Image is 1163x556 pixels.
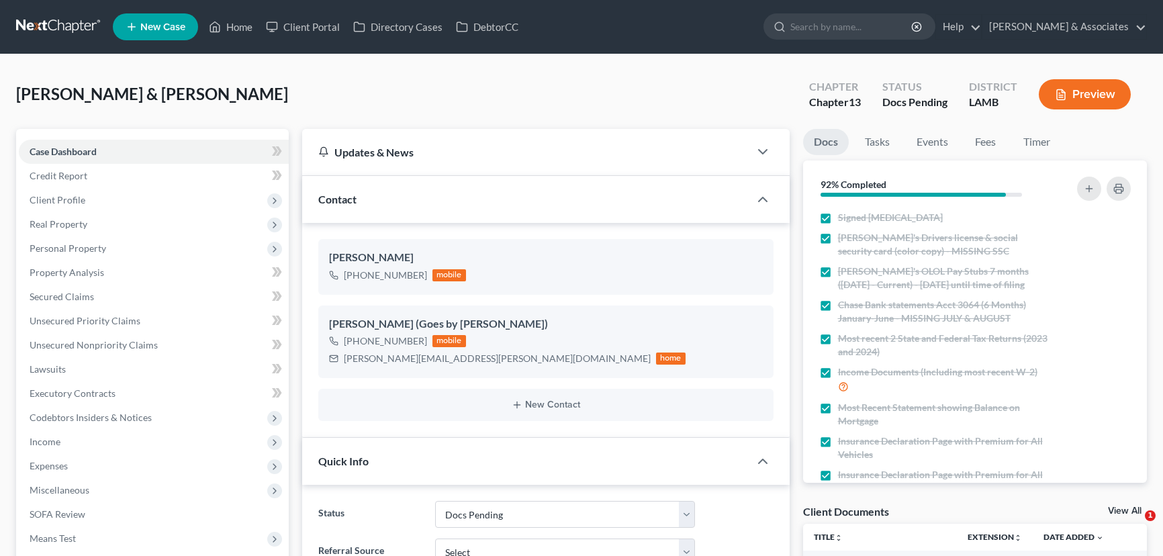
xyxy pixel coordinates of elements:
[969,79,1017,95] div: District
[968,532,1022,542] a: Extensionunfold_more
[449,15,525,39] a: DebtorCC
[202,15,259,39] a: Home
[838,265,1050,291] span: [PERSON_NAME]'s OLOL Pay Stubs 7 months ([DATE] - Current) - [DATE] until time of filing
[838,401,1050,428] span: Most Recent Statement showing Balance on Mortgage
[1145,510,1156,521] span: 1
[809,95,861,110] div: Chapter
[344,352,651,365] div: [PERSON_NAME][EMAIL_ADDRESS][PERSON_NAME][DOMAIN_NAME]
[964,129,1007,155] a: Fees
[838,468,1050,495] span: Insurance Declaration Page with Premium for All Real Estate
[803,504,889,518] div: Client Documents
[838,231,1050,258] span: [PERSON_NAME]'s Drivers license & social security card (color copy) - MISSING SSC
[936,15,981,39] a: Help
[821,179,886,190] strong: 92% Completed
[790,14,913,39] input: Search by name...
[318,455,369,467] span: Quick Info
[19,502,289,526] a: SOFA Review
[30,315,140,326] span: Unsecured Priority Claims
[346,15,449,39] a: Directory Cases
[19,261,289,285] a: Property Analysis
[30,532,76,544] span: Means Test
[835,534,843,542] i: unfold_more
[19,140,289,164] a: Case Dashboard
[312,501,428,528] label: Status
[259,15,346,39] a: Client Portal
[30,146,97,157] span: Case Dashboard
[803,129,849,155] a: Docs
[19,309,289,333] a: Unsecured Priority Claims
[329,400,763,410] button: New Contact
[19,164,289,188] a: Credit Report
[30,194,85,205] span: Client Profile
[30,387,115,399] span: Executory Contracts
[30,291,94,302] span: Secured Claims
[19,381,289,406] a: Executory Contracts
[318,193,357,205] span: Contact
[30,484,89,496] span: Miscellaneous
[838,298,1050,325] span: Chase Bank statements Acct 3064 (6 Months) January-June - MISSING JULY & AUGUST
[30,436,60,447] span: Income
[1039,79,1131,109] button: Preview
[882,95,947,110] div: Docs Pending
[809,79,861,95] div: Chapter
[1117,510,1150,543] iframe: Intercom live chat
[19,285,289,309] a: Secured Claims
[969,95,1017,110] div: LAMB
[838,434,1050,461] span: Insurance Declaration Page with Premium for All Vehicles
[838,211,943,224] span: Signed [MEDICAL_DATA]
[838,365,1037,379] span: Income Documents (Including most recent W-2)
[30,460,68,471] span: Expenses
[329,316,763,332] div: [PERSON_NAME] (Goes by [PERSON_NAME])
[16,84,288,103] span: [PERSON_NAME] & [PERSON_NAME]
[19,333,289,357] a: Unsecured Nonpriority Claims
[1108,506,1142,516] a: View All
[854,129,900,155] a: Tasks
[19,357,289,381] a: Lawsuits
[30,267,104,278] span: Property Analysis
[30,363,66,375] span: Lawsuits
[432,269,466,281] div: mobile
[656,353,686,365] div: home
[1014,534,1022,542] i: unfold_more
[30,508,85,520] span: SOFA Review
[1043,532,1104,542] a: Date Added expand_more
[1096,534,1104,542] i: expand_more
[329,250,763,266] div: [PERSON_NAME]
[814,532,843,542] a: Titleunfold_more
[1013,129,1061,155] a: Timer
[30,170,87,181] span: Credit Report
[882,79,947,95] div: Status
[344,269,427,282] div: [PHONE_NUMBER]
[344,334,427,348] div: [PHONE_NUMBER]
[30,412,152,423] span: Codebtors Insiders & Notices
[30,218,87,230] span: Real Property
[140,22,185,32] span: New Case
[982,15,1146,39] a: [PERSON_NAME] & Associates
[318,145,733,159] div: Updates & News
[432,335,466,347] div: mobile
[30,339,158,351] span: Unsecured Nonpriority Claims
[906,129,959,155] a: Events
[849,95,861,108] span: 13
[838,332,1050,359] span: Most recent 2 State and Federal Tax Returns (2023 and 2024)
[30,242,106,254] span: Personal Property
